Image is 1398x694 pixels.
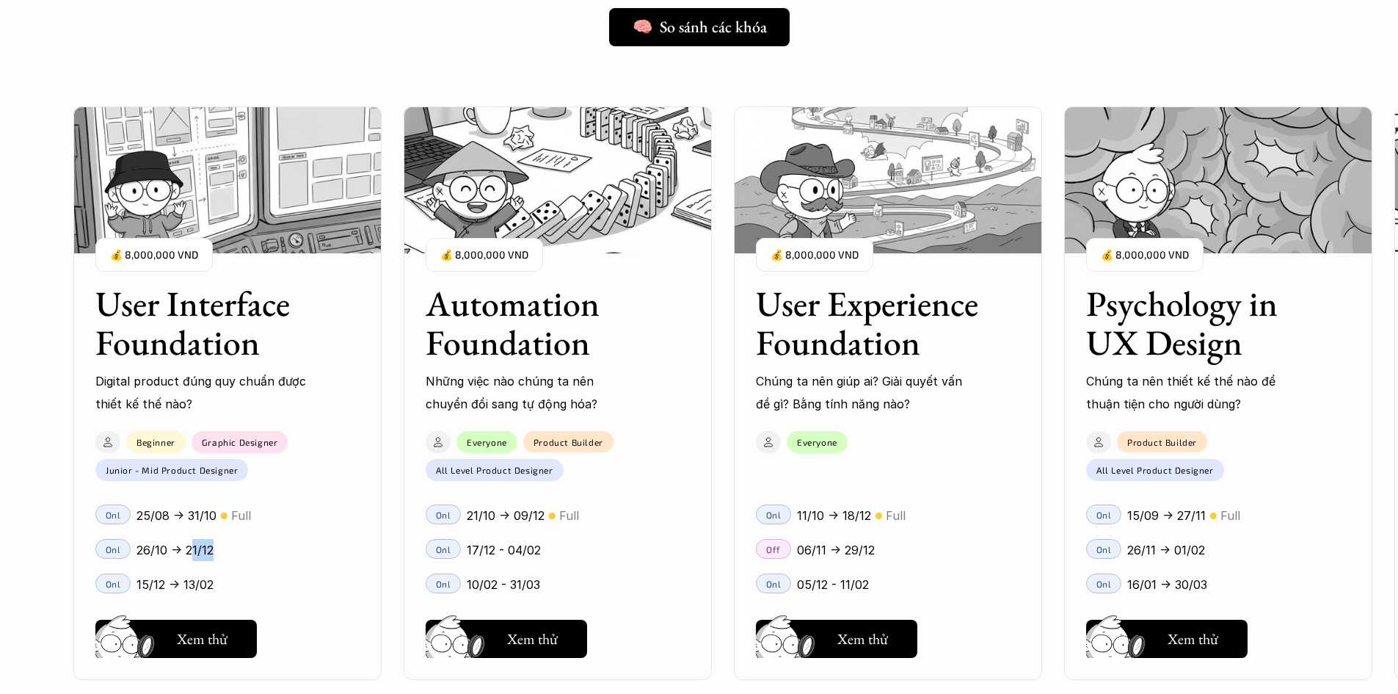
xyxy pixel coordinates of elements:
[1220,505,1240,527] p: Full
[756,284,983,362] h3: User Experience Foundation
[633,18,767,37] h5: 🧠 So sánh các khóa
[875,510,882,521] p: 🟡
[110,245,198,265] p: 💰 8,000,000 VND
[756,370,969,415] p: Chúng ta nên giúp ai? Giải quyết vấn đề gì? Bằng tính năng nào?
[426,284,653,362] h3: Automation Foundation
[766,509,782,519] p: Onl
[1127,539,1205,561] p: 26/11 -> 01/02
[1127,505,1206,527] p: 15/09 -> 27/11
[886,505,906,527] p: Full
[95,614,257,658] a: Xem thử
[202,437,278,447] p: Graphic Designer
[766,578,782,588] p: Onl
[436,509,451,519] p: Onl
[231,505,251,527] p: Full
[771,245,859,265] p: 💰 8,000,000 VND
[136,437,175,447] p: Beginner
[797,574,869,596] p: 05/12 - 11/02
[756,620,917,658] button: Xem thử
[548,510,556,521] p: 🟡
[95,370,308,415] p: Digital product đúng quy chuẩn được thiết kế thế nào?
[797,539,875,561] p: 06/11 -> 29/12
[136,539,214,561] p: 26/10 -> 21/12
[609,8,790,46] a: 🧠 So sánh các khóa
[467,505,545,527] p: 21/10 -> 09/12
[436,465,553,475] p: All Level Product Designer
[1168,629,1218,649] h5: Xem thử
[426,614,587,658] a: Xem thử
[534,436,603,447] p: Product Builder
[467,437,507,447] p: Everyone
[1086,620,1248,658] button: Xem thử
[136,505,216,527] p: 25/08 -> 31/10
[426,620,587,658] button: Xem thử
[1101,245,1189,265] p: 💰 8,000,000 VND
[756,614,917,658] a: Xem thử
[1096,509,1112,519] p: Onl
[1086,370,1299,415] p: Chúng ta nên thiết kế thế nào để thuận tiện cho người dùng?
[797,505,871,527] p: 11/10 -> 18/12
[507,629,558,649] h5: Xem thử
[1096,465,1214,475] p: All Level Product Designer
[136,574,214,596] p: 15/12 -> 13/02
[440,245,528,265] p: 💰 8,000,000 VND
[426,370,638,415] p: Những việc nào chúng ta nên chuyển đổi sang tự động hóa?
[220,510,227,521] p: 🟡
[1127,574,1207,596] p: 16/01 -> 30/03
[1127,436,1197,447] p: Product Builder
[1096,578,1112,588] p: Onl
[766,543,781,554] p: Off
[1086,614,1248,658] a: Xem thử
[95,284,323,362] h3: User Interface Foundation
[436,543,451,554] p: Onl
[106,465,238,475] p: Junior - Mid Product Designer
[95,620,257,658] button: Xem thử
[1096,543,1112,554] p: Onl
[559,505,579,527] p: Full
[837,629,888,649] h5: Xem thử
[467,574,540,596] p: 10/02 - 31/03
[177,629,227,649] h5: Xem thử
[1209,510,1217,521] p: 🟡
[436,578,451,588] p: Onl
[797,437,837,447] p: Everyone
[1086,284,1314,362] h3: Psychology in UX Design
[467,539,541,561] p: 17/12 - 04/02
